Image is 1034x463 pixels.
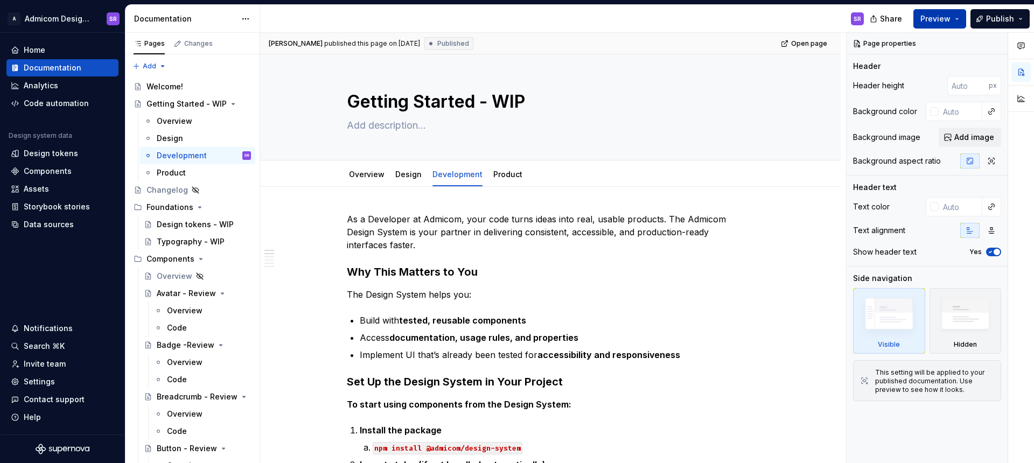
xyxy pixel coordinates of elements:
div: Side navigation [853,273,912,284]
textarea: Getting Started - WIP [345,89,752,115]
div: Overview [157,271,192,282]
div: Overview [167,409,202,419]
div: Analytics [24,80,58,91]
div: Documentation [134,13,236,24]
div: Search ⌘K [24,341,65,352]
div: Background aspect ratio [853,156,941,166]
div: Changes [184,39,213,48]
a: Settings [6,373,118,390]
span: Open page [791,39,827,48]
a: DevelopmentSR [139,147,255,164]
div: Components [24,166,72,177]
span: Share [880,13,902,24]
a: Overview [349,170,385,179]
button: Add [129,59,170,74]
a: Code [150,371,255,388]
div: Foundations [129,199,255,216]
div: Welcome! [146,81,183,92]
a: Overview [139,113,255,130]
div: published this page on [DATE] [324,39,420,48]
a: Product [139,164,255,181]
a: Analytics [6,77,118,94]
label: Yes [969,248,982,256]
div: Admicom Design System [25,13,94,24]
span: Add image [954,132,994,143]
p: Build with [360,314,754,327]
div: Badge -Review [157,340,214,350]
div: Visible [853,288,925,354]
a: Button - Review [139,440,255,457]
a: Breadcrumb - Review [139,388,255,405]
span: Add [143,62,156,71]
div: Storybook stories [24,201,90,212]
a: Overview [150,354,255,371]
p: px [989,81,997,90]
svg: Supernova Logo [36,444,89,454]
button: Notifications [6,320,118,337]
a: Open page [778,36,832,51]
a: Getting Started - WIP [129,95,255,113]
div: Code [167,322,187,333]
div: Design system data [9,131,72,140]
strong: tested, reusable components [399,315,526,326]
a: Overview [139,268,255,285]
div: Help [24,412,41,423]
span: Preview [920,13,951,24]
a: Overview [150,405,255,423]
div: A [8,12,20,25]
div: Design [157,133,183,144]
div: SR [109,15,117,23]
button: AAdmicom Design SystemSR [2,7,123,30]
div: Pages [134,39,165,48]
a: Design [395,170,422,179]
span: Published [437,39,469,48]
div: Hidden [930,288,1002,354]
div: Show header text [853,247,917,257]
h3: Why This Matters to You [347,264,754,279]
div: Avatar - Review [157,288,216,299]
a: Product [493,170,522,179]
button: Add image [939,128,1001,147]
button: Publish [970,9,1030,29]
a: Overview [150,302,255,319]
button: Help [6,409,118,426]
div: Visible [878,340,900,349]
div: Overview [345,163,389,185]
a: Assets [6,180,118,198]
div: Overview [167,305,202,316]
a: Changelog [129,181,255,199]
input: Auto [939,102,982,121]
div: Components [146,254,194,264]
div: Design tokens - WIP [157,219,234,230]
div: Design tokens [24,148,78,159]
div: Development [157,150,207,161]
a: Code [150,423,255,440]
strong: To start using components from the Design System: [347,399,571,410]
span: [PERSON_NAME] [269,39,323,48]
div: Text alignment [853,225,905,236]
p: As a Developer at Admicom, your code turns ideas into real, usable products. The Admicom Design S... [347,213,754,251]
div: Home [24,45,45,55]
code: npm install @admicom/design-system [373,442,522,454]
a: Home [6,41,118,59]
div: Data sources [24,219,74,230]
div: Header text [853,182,897,193]
div: Code [167,426,187,437]
a: Code automation [6,95,118,112]
div: SR [244,150,249,161]
div: Invite team [24,359,66,369]
a: Avatar - Review [139,285,255,302]
div: Typography - WIP [157,236,225,247]
strong: accessibility and responsiveness [537,349,680,360]
a: Welcome! [129,78,255,95]
div: Product [489,163,527,185]
div: Overview [167,357,202,368]
div: Components [129,250,255,268]
a: Documentation [6,59,118,76]
div: Assets [24,184,49,194]
strong: documentation, usage rules, and properties [389,332,578,343]
div: Design [391,163,426,185]
div: This setting will be applied to your published documentation. Use preview to see how it looks. [875,368,994,394]
div: Notifications [24,323,73,334]
a: Typography - WIP [139,233,255,250]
